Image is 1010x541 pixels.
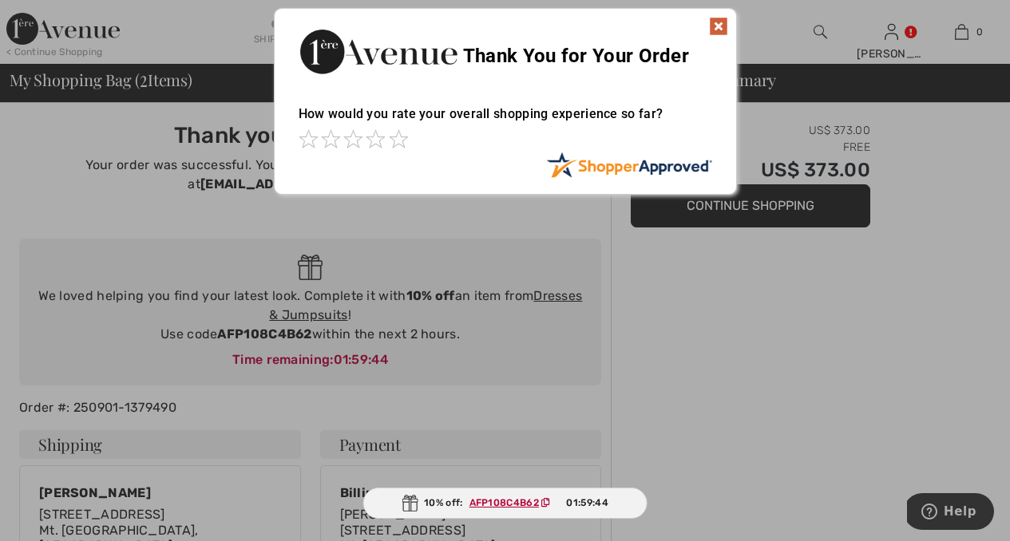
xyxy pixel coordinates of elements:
span: Help [37,11,69,26]
img: x [709,17,728,36]
div: 10% off: [362,488,648,519]
span: Thank You for Your Order [463,45,689,67]
img: Gift.svg [402,495,418,511]
img: Thank You for Your Order [299,25,458,78]
div: How would you rate your overall shopping experience so far? [299,90,712,152]
ins: AFP108C4B62 [469,497,539,508]
span: 01:59:44 [566,496,608,510]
